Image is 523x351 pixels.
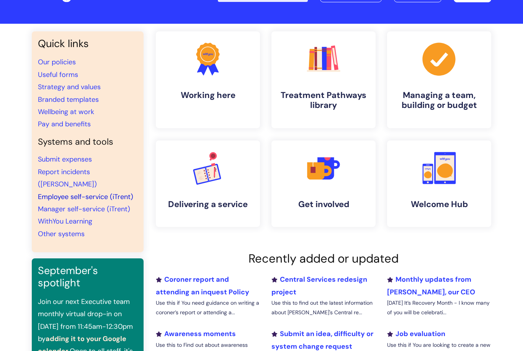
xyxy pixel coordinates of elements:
[156,251,491,266] h2: Recently added or updated
[393,199,485,209] h4: Welcome Hub
[387,31,491,128] a: Managing a team, building or budget
[38,229,85,238] a: Other systems
[271,329,373,351] a: Submit an idea, difficulty or system change request
[38,167,97,189] a: Report incidents ([PERSON_NAME])
[38,95,99,104] a: Branded templates
[387,329,445,338] a: Job evaluation
[156,31,260,128] a: Working here
[38,57,76,67] a: Our policies
[387,275,475,296] a: Monthly updates from [PERSON_NAME], our CEO
[38,38,137,50] h3: Quick links
[156,140,260,227] a: Delivering a service
[278,199,369,209] h4: Get involved
[38,264,137,289] h3: September's spotlight
[156,298,260,317] p: Use this if You need guidance on writing a coroner’s report or attending a...
[271,298,376,317] p: Use this to find out the latest information about [PERSON_NAME]'s Central re...
[38,119,91,129] a: Pay and benefits
[278,90,369,111] h4: Treatment Pathways library
[156,329,236,338] a: Awareness moments
[162,199,254,209] h4: Delivering a service
[38,155,92,164] a: Submit expenses
[38,192,133,201] a: Employee self-service (iTrent)
[156,275,249,296] a: Coroner report and attending an inquest Policy
[38,137,137,147] h4: Systems and tools
[162,90,254,100] h4: Working here
[38,82,101,91] a: Strategy and values
[38,107,94,116] a: Wellbeing at work
[38,217,92,226] a: WithYou Learning
[271,275,367,296] a: Central Services redesign project
[38,70,78,79] a: Useful forms
[393,90,485,111] h4: Managing a team, building or budget
[271,140,376,227] a: Get involved
[38,204,130,214] a: Manager self-service (iTrent)
[271,31,376,128] a: Treatment Pathways library
[387,298,491,317] p: [DATE] It’s Recovery Month - I know many of you will be celebrati...
[387,140,491,227] a: Welcome Hub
